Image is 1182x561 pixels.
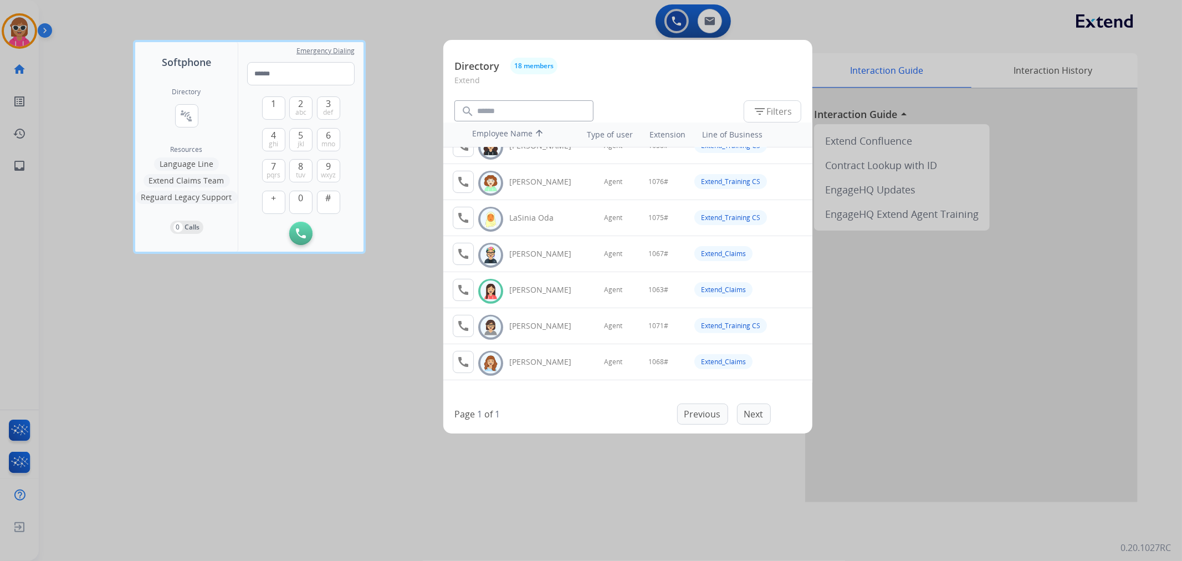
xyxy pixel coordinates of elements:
span: 9 [326,160,331,173]
span: Emergency Dialing [296,47,355,55]
button: 9wxyz [317,159,340,182]
span: 1075# [648,213,668,222]
div: Extend_Claims [694,246,753,261]
span: def [324,108,334,117]
img: avatar [483,211,499,228]
button: 6mno [317,128,340,151]
div: [PERSON_NAME] [509,320,584,331]
span: 0 [299,191,304,205]
div: Extend_Claims [694,354,753,369]
img: avatar [483,247,499,264]
img: avatar [483,283,499,300]
p: Page [454,407,475,421]
mat-icon: call [457,283,470,297]
span: 8 [299,160,304,173]
span: 4 [271,129,276,142]
span: 3 [326,97,331,110]
span: 1063# [648,285,668,294]
p: Directory [454,59,499,74]
span: Agent [604,213,622,222]
button: 8tuv [289,159,313,182]
div: [PERSON_NAME] [509,284,584,295]
div: LaSinia Oda [509,212,584,223]
span: Agent [604,285,622,294]
img: avatar [483,355,499,372]
th: Type of user [572,124,639,146]
mat-icon: call [457,319,470,333]
th: Line of Business [697,124,807,146]
mat-icon: search [461,105,474,118]
span: abc [295,108,306,117]
h2: Directory [172,88,201,96]
button: 1 [262,96,285,120]
span: Filters [753,105,792,118]
span: 1068# [648,358,668,366]
span: jkl [298,140,304,149]
mat-icon: filter_list [753,105,766,118]
p: Calls [185,222,200,232]
img: avatar [483,175,499,192]
p: of [484,407,493,421]
button: 7pqrs [262,159,285,182]
button: 3def [317,96,340,120]
mat-icon: call [457,355,470,369]
button: # [317,191,340,214]
span: 7 [271,160,276,173]
div: [PERSON_NAME] [509,248,584,259]
button: Reguard Legacy Support [136,191,238,204]
th: Extension [644,124,691,146]
div: [PERSON_NAME] [509,356,584,368]
p: 0 [173,222,183,232]
span: 1076# [648,177,668,186]
span: Softphone [162,54,211,70]
span: 1071# [648,322,668,330]
button: Extend Claims Team [144,174,230,187]
span: wxyz [321,171,336,180]
button: 0Calls [170,221,203,234]
button: + [262,191,285,214]
p: Extend [454,74,801,95]
div: Extend_Training CS [694,174,767,189]
mat-icon: call [457,175,470,188]
span: 1067# [648,249,668,258]
button: 5jkl [289,128,313,151]
span: mno [321,140,335,149]
img: call-button [296,228,306,238]
span: tuv [296,171,306,180]
mat-icon: arrow_upward [533,128,546,141]
th: Employee Name [467,123,566,147]
p: 0.20.1027RC [1120,541,1171,554]
button: Language Line [154,157,219,171]
mat-icon: call [457,247,470,261]
span: Agent [604,358,622,366]
span: 2 [299,97,304,110]
span: pqrs [267,171,280,180]
span: 1 [271,97,276,110]
button: 0 [289,191,313,214]
span: 5 [299,129,304,142]
span: 6 [326,129,331,142]
span: Agent [604,322,622,330]
span: Resources [171,145,203,154]
div: [PERSON_NAME] [509,176,584,187]
button: 4ghi [262,128,285,151]
mat-icon: connect_without_contact [180,109,193,123]
button: 18 members [510,58,557,74]
div: Extend_Training CS [694,318,767,333]
button: Filters [744,100,801,123]
button: 2abc [289,96,313,120]
mat-icon: call [457,211,470,225]
span: Agent [604,249,622,258]
span: + [271,191,276,205]
img: avatar [483,319,499,336]
div: Extend_Training CS [694,210,767,225]
span: # [326,191,331,205]
span: ghi [269,140,278,149]
span: Agent [604,177,622,186]
div: Extend_Claims [694,282,753,297]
